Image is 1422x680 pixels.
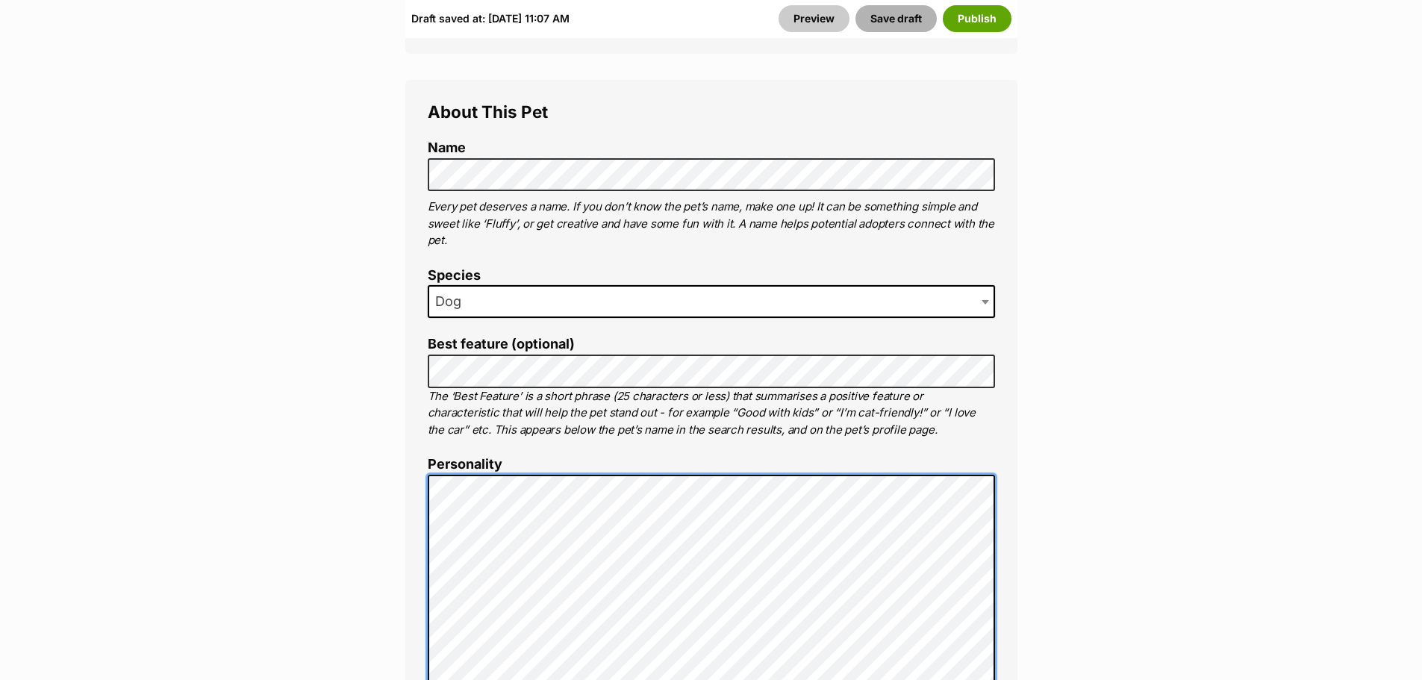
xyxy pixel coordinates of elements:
button: Save draft [855,5,937,32]
p: The ‘Best Feature’ is a short phrase (25 characters or less) that summarises a positive feature o... [428,388,995,439]
p: Every pet deserves a name. If you don’t know the pet’s name, make one up! It can be something sim... [428,199,995,249]
label: Best feature (optional) [428,337,995,352]
span: Dog [428,285,995,318]
span: Dog [429,291,476,312]
button: Publish [943,5,1011,32]
span: About This Pet [428,102,548,122]
label: Species [428,268,995,284]
label: Name [428,140,995,156]
a: Preview [779,5,849,32]
label: Personality [428,457,995,472]
div: Draft saved at: [DATE] 11:07 AM [411,5,570,32]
